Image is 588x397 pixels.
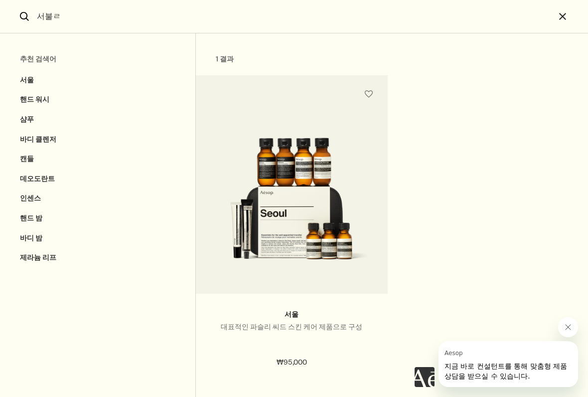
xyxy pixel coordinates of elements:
h2: 1 결과 [216,53,561,65]
a: 서울 [285,310,298,319]
span: ₩95,000 [277,357,307,369]
iframe: 내용 없음 [415,367,435,387]
button: 위시리스트에 담기 [360,85,378,103]
a: 재사용이 가능한 집업 케이스에 담겨 있는 트래블 사이즈 필수품 9종 [196,102,387,294]
iframe: Aesop의 메시지 [439,341,578,387]
div: Aesop님의 말: "지금 바로 컨설턴트를 통해 맞춤형 제품 상담을 받으실 수 있습니다.". 대화를 계속하려면 메시징 창을 엽니다. [415,317,578,387]
h2: 추천 검색어 [20,53,175,65]
img: 재사용이 가능한 집업 케이스에 담겨 있는 트래블 사이즈 필수품 9종 [211,138,372,279]
p: 대표적인 파슬리 씨드 스킨 케어 제품으로 구성 [211,322,372,332]
iframe: Aesop의 메시지 닫기 [558,317,578,337]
